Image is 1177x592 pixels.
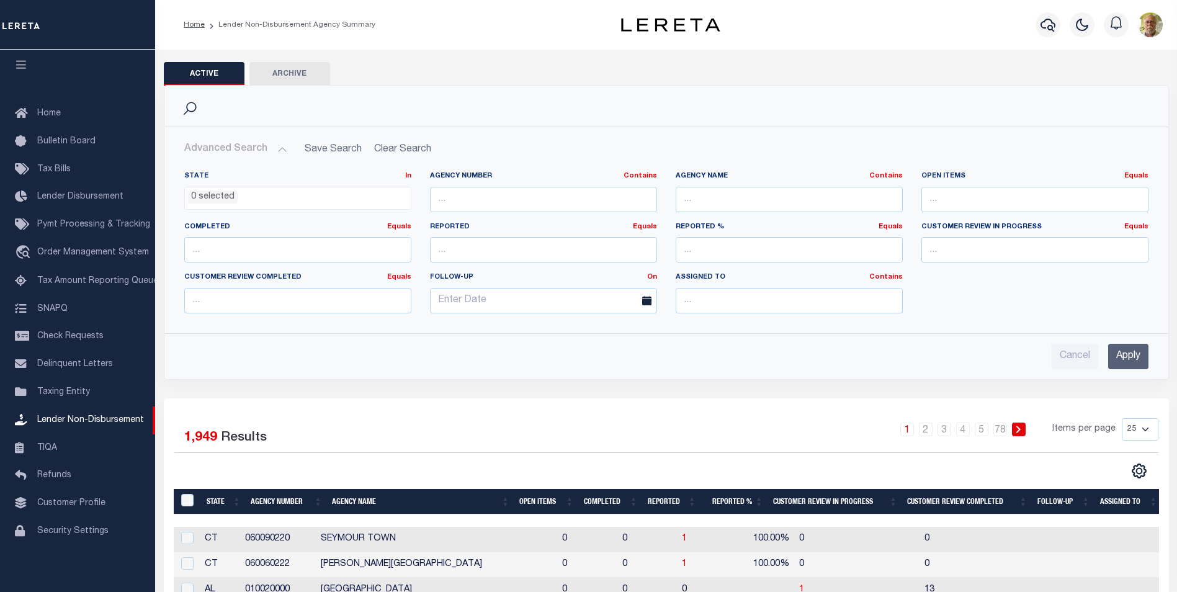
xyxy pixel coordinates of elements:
span: Refunds [37,471,71,480]
span: Tax Amount Reporting Queue [37,277,158,285]
td: CT [200,552,240,578]
input: ... [676,187,903,212]
span: TIQA [37,443,57,452]
th: Follow-up: activate to sort column ascending [1032,489,1095,514]
a: 1 [900,423,914,436]
td: 0 [794,552,920,578]
a: 2 [919,423,933,436]
a: 1 [682,560,687,568]
td: 0 [557,552,617,578]
input: ... [676,288,903,313]
th: Customer Review Completed: activate to sort column ascending [902,489,1032,514]
a: Equals [1124,223,1148,230]
button: Advanced Search [184,137,287,161]
td: 0 [617,552,677,578]
td: 0 [920,527,1041,552]
span: Items per page [1052,423,1116,436]
span: Lender Non-Disbursement [37,416,144,424]
th: Assigned To: activate to sort column ascending [1095,489,1163,514]
a: 4 [956,423,970,436]
a: Equals [879,223,903,230]
label: Agency Name [676,171,903,182]
th: Customer Review In Progress: activate to sort column ascending [768,489,903,514]
span: Lender Disbursement [37,192,123,201]
span: Tax Bills [37,165,71,174]
input: ... [430,237,657,262]
button: Active [164,62,244,86]
input: ... [921,187,1148,212]
td: CT [200,527,240,552]
label: Completed [184,222,411,233]
td: SEYMOUR TOWN [316,527,557,552]
label: Customer Review Completed [184,272,411,283]
a: Equals [633,223,657,230]
td: [PERSON_NAME][GEOGRAPHIC_DATA] [316,552,557,578]
th: State: activate to sort column ascending [202,489,246,514]
a: Equals [1124,173,1148,179]
span: Order Management System [37,248,149,257]
a: Equals [387,223,411,230]
label: Open Items [921,171,1148,182]
a: 3 [938,423,951,436]
a: Contains [624,173,657,179]
td: 0 [617,527,677,552]
input: ... [676,237,903,262]
a: Home [184,21,205,29]
th: Open Items: activate to sort column ascending [514,489,578,514]
label: Reported [430,222,657,233]
th: Agency Name: activate to sort column ascending [327,489,514,514]
a: On [647,274,657,280]
li: Lender Non-Disbursement Agency Summary [205,19,375,30]
input: ... [184,288,411,313]
a: 78 [993,423,1007,436]
a: Equals [387,274,411,280]
a: 1 [682,534,687,543]
td: 0 [557,527,617,552]
a: Contains [869,274,903,280]
button: Archive [249,62,330,86]
td: 100.00% [732,552,794,578]
label: Customer Review In Progress [921,222,1148,233]
img: logo-dark.svg [621,18,720,32]
input: ... [430,187,657,212]
a: 5 [975,423,988,436]
span: Customer Profile [37,499,105,508]
label: Assigned To [676,272,903,283]
span: SNAPQ [37,304,68,313]
span: Home [37,109,61,118]
td: 060090220 [240,527,316,552]
label: State [184,171,411,182]
th: Reported: activate to sort column ascending [643,489,701,514]
th: Completed: activate to sort column ascending [579,489,643,514]
input: Apply [1108,344,1148,369]
th: Reported %: activate to sort column ascending [701,489,768,514]
td: 060060222 [240,552,316,578]
label: Follow-up [421,272,666,283]
label: Reported % [676,222,903,233]
input: Enter Date [430,288,657,313]
span: Delinquent Letters [37,360,113,369]
a: Contains [869,173,903,179]
th: Agency Number: activate to sort column ascending [246,489,327,514]
td: 100.00% [732,527,794,552]
i: travel_explore [15,245,35,261]
span: 1,949 [184,431,217,444]
th: MBACode [174,489,202,514]
span: Pymt Processing & Tracking [37,220,150,229]
a: In [405,173,411,179]
li: 0 selected [188,191,238,204]
input: ... [921,237,1148,262]
label: Results [221,428,267,448]
span: Taxing Entity [37,388,90,397]
td: 0 [794,527,920,552]
label: Agency Number [430,171,657,182]
span: Bulletin Board [37,137,96,146]
input: Cancel [1052,344,1098,369]
td: 0 [920,552,1041,578]
input: ... [184,237,411,262]
span: Security Settings [37,527,109,536]
span: Check Requests [37,332,104,341]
